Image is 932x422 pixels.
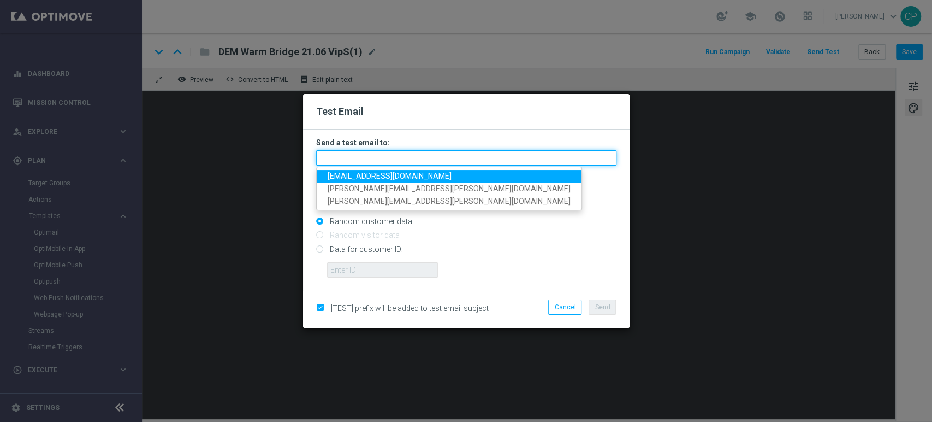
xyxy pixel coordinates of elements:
button: Cancel [548,300,581,315]
label: Random customer data [327,216,412,226]
h3: Send a test email to: [316,138,616,148]
a: [EMAIL_ADDRESS][DOMAIN_NAME] [317,170,581,183]
span: [TEST] prefix will be added to test email subject [331,304,489,313]
button: Send [589,300,616,315]
span: [EMAIL_ADDRESS][DOMAIN_NAME] [328,172,452,180]
h2: Test Email [316,105,616,118]
span: Send [595,303,610,311]
input: Enter ID [327,262,438,278]
a: [PERSON_NAME][EMAIL_ADDRESS][PERSON_NAME][DOMAIN_NAME] [317,195,581,207]
a: [PERSON_NAME][EMAIL_ADDRESS][PERSON_NAME][DOMAIN_NAME] [317,183,581,195]
span: [PERSON_NAME][EMAIL_ADDRESS][PERSON_NAME][DOMAIN_NAME] [328,196,571,205]
span: [PERSON_NAME][EMAIL_ADDRESS][PERSON_NAME][DOMAIN_NAME] [328,184,571,193]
